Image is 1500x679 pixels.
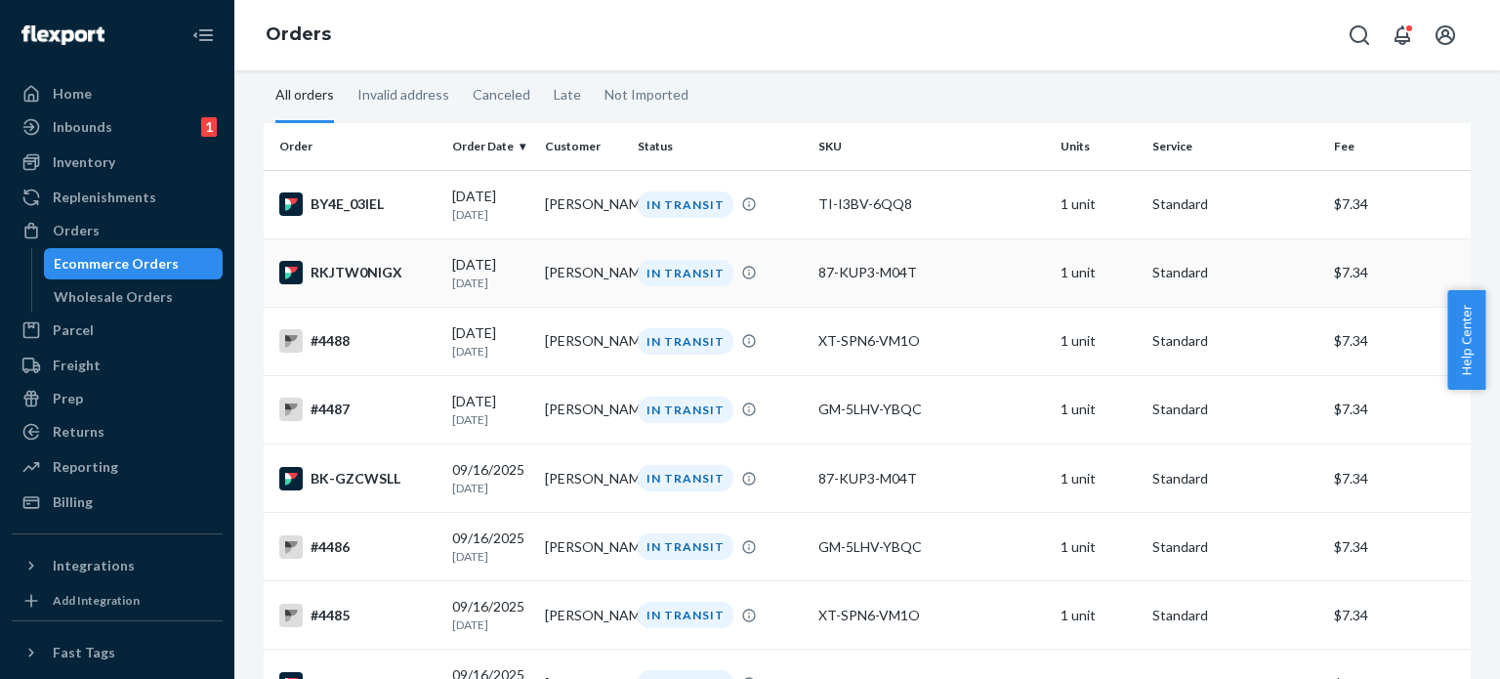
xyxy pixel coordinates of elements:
[1326,513,1471,581] td: $7.34
[452,343,529,360] p: [DATE]
[818,331,1044,351] div: XT-SPN6-VM1O
[537,445,630,513] td: [PERSON_NAME]
[1426,16,1465,55] button: Open account menu
[279,192,437,216] div: BY4E_03IEL
[452,529,529,565] div: 09/16/2025
[279,261,437,284] div: RKJTW0NIGX
[1053,513,1146,581] td: 1 unit
[279,604,437,627] div: #4485
[545,138,622,154] div: Customer
[53,422,104,442] div: Returns
[818,400,1044,419] div: GM-5LHV-YBQC
[53,117,112,137] div: Inbounds
[1053,170,1146,238] td: 1 unit
[279,329,437,353] div: #4488
[818,469,1044,488] div: 87-KUP3-M04T
[266,23,331,45] a: Orders
[452,616,529,633] p: [DATE]
[452,548,529,565] p: [DATE]
[12,350,223,381] a: Freight
[12,487,223,518] a: Billing
[12,416,223,447] a: Returns
[638,260,733,286] div: IN TRANSIT
[12,147,223,178] a: Inventory
[452,275,529,291] p: [DATE]
[54,287,173,307] div: Wholesale Orders
[201,117,217,137] div: 1
[275,69,334,123] div: All orders
[1152,194,1317,214] p: Standard
[1152,331,1317,351] p: Standard
[1326,238,1471,307] td: $7.34
[53,356,101,375] div: Freight
[1053,238,1146,307] td: 1 unit
[1383,16,1422,55] button: Open notifications
[12,637,223,668] button: Fast Tags
[818,263,1044,282] div: 87-KUP3-M04T
[357,69,449,120] div: Invalid address
[53,492,93,512] div: Billing
[1145,123,1325,170] th: Service
[1053,445,1146,513] td: 1 unit
[1152,537,1317,557] p: Standard
[630,123,811,170] th: Status
[537,375,630,444] td: [PERSON_NAME]
[537,513,630,581] td: [PERSON_NAME]
[1326,170,1471,238] td: $7.34
[53,389,83,408] div: Prep
[1053,375,1146,444] td: 1 unit
[53,556,135,575] div: Integrations
[1053,123,1146,170] th: Units
[12,111,223,143] a: Inbounds1
[452,255,529,291] div: [DATE]
[44,281,224,313] a: Wholesale Orders
[537,307,630,375] td: [PERSON_NAME]
[1326,307,1471,375] td: $7.34
[54,254,179,274] div: Ecommerce Orders
[53,221,100,240] div: Orders
[638,328,733,355] div: IN TRANSIT
[12,589,223,613] a: Add Integration
[12,315,223,346] a: Parcel
[44,248,224,279] a: Ecommerce Orders
[279,398,437,421] div: #4487
[1152,263,1317,282] p: Standard
[452,460,529,496] div: 09/16/2025
[1326,123,1471,170] th: Fee
[1152,400,1317,419] p: Standard
[638,191,733,218] div: IN TRANSIT
[1326,445,1471,513] td: $7.34
[53,188,156,207] div: Replenishments
[452,392,529,428] div: [DATE]
[638,397,733,423] div: IN TRANSIT
[250,7,347,64] ol: breadcrumbs
[452,597,529,633] div: 09/16/2025
[1152,469,1317,488] p: Standard
[638,465,733,491] div: IN TRANSIT
[53,592,140,609] div: Add Integration
[452,187,529,223] div: [DATE]
[537,581,630,650] td: [PERSON_NAME]
[818,606,1044,625] div: XT-SPN6-VM1O
[12,383,223,414] a: Prep
[452,323,529,360] div: [DATE]
[53,643,115,662] div: Fast Tags
[12,451,223,483] a: Reporting
[444,123,537,170] th: Order Date
[554,69,581,120] div: Late
[1447,290,1485,390] button: Help Center
[1340,16,1379,55] button: Open Search Box
[537,238,630,307] td: [PERSON_NAME]
[537,170,630,238] td: [PERSON_NAME]
[21,25,104,45] img: Flexport logo
[53,320,94,340] div: Parcel
[12,78,223,109] a: Home
[1326,375,1471,444] td: $7.34
[12,550,223,581] button: Integrations
[264,123,444,170] th: Order
[638,602,733,628] div: IN TRANSIT
[473,69,530,120] div: Canceled
[12,215,223,246] a: Orders
[1053,307,1146,375] td: 1 unit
